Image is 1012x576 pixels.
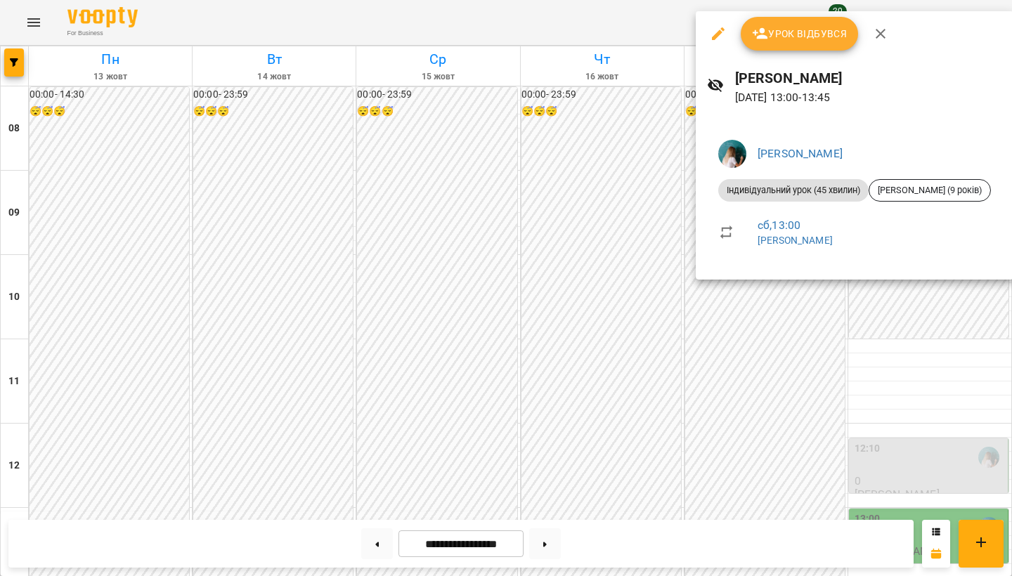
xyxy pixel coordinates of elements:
a: [PERSON_NAME] [758,235,833,246]
img: 6465f9d73c2b4f3824b6dec18ea9f7f0.jpeg [718,140,746,168]
p: [DATE] 13:00 - 13:45 [735,89,1002,106]
a: сб , 13:00 [758,218,800,232]
div: [PERSON_NAME] (9 років) [869,179,991,202]
button: Урок відбувся [741,17,859,51]
h6: [PERSON_NAME] [735,67,1002,89]
span: Урок відбувся [752,25,848,42]
span: [PERSON_NAME] (9 років) [869,184,990,197]
span: Індивідуальний урок (45 хвилин) [718,184,869,197]
a: [PERSON_NAME] [758,147,843,160]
